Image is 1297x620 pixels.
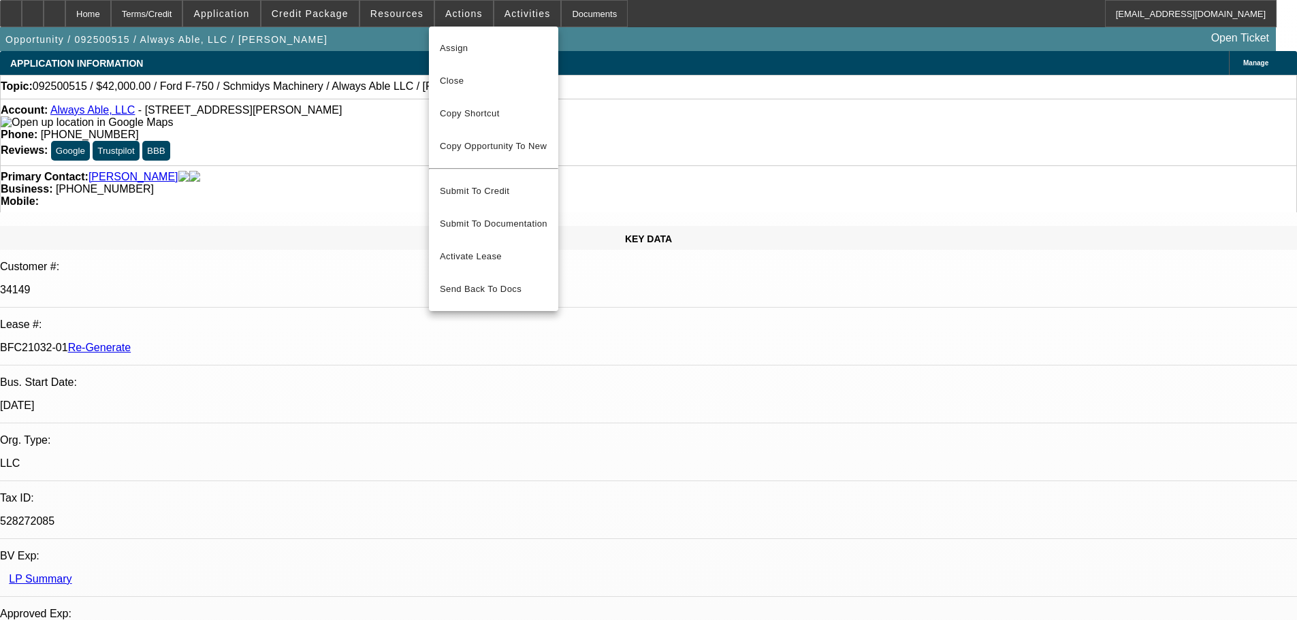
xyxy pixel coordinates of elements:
span: Send Back To Docs [440,281,547,297]
span: Submit To Credit [440,183,547,199]
span: Close [440,73,547,89]
span: Assign [440,40,547,56]
span: Copy Shortcut [440,105,547,122]
span: Activate Lease [440,248,547,265]
span: Copy Opportunity To New [440,141,547,151]
span: Submit To Documentation [440,216,547,232]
